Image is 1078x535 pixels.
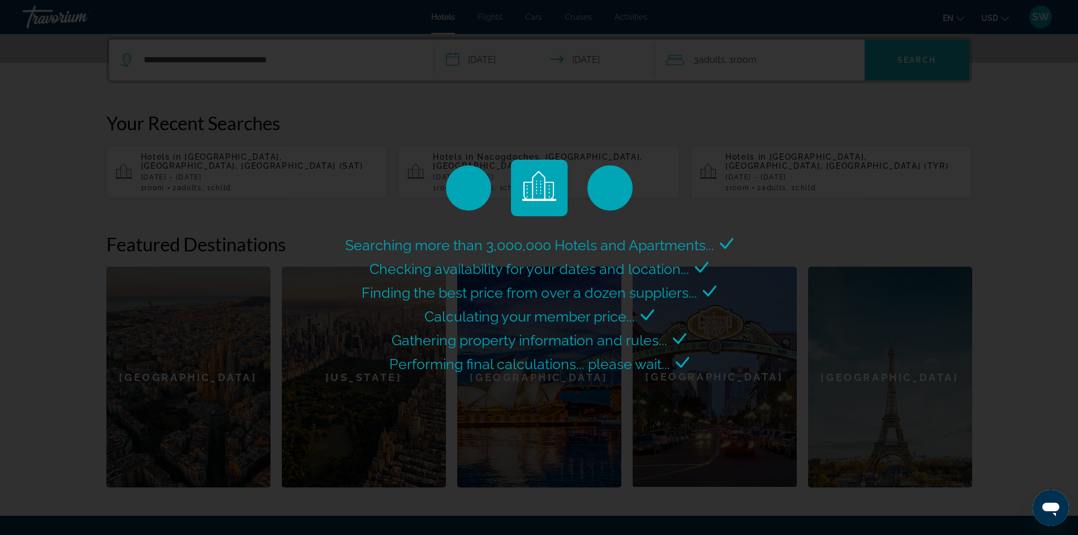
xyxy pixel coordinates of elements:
span: Performing final calculations... please wait... [389,356,670,373]
iframe: Button to launch messaging window [1033,490,1069,526]
span: Finding the best price from over a dozen suppliers... [362,284,697,301]
span: Calculating your member price... [424,308,635,325]
span: Checking availability for your dates and location... [370,260,689,277]
span: Gathering property information and rules... [392,332,667,349]
span: Searching more than 3,000,000 Hotels and Apartments... [345,237,714,254]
